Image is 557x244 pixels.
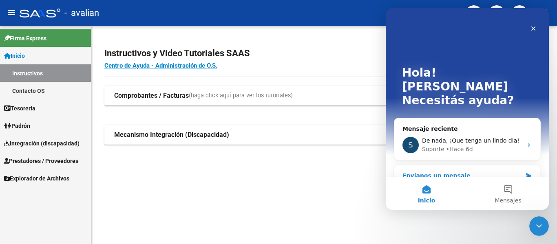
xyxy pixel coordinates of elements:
[114,91,189,100] strong: Comprobantes / Facturas
[104,62,217,69] a: Centro de Ayuda - Administración de O.S.
[189,91,293,100] span: (haga click aquí para ver los tutoriales)
[4,51,25,60] span: Inicio
[7,8,16,18] mat-icon: menu
[104,86,544,106] mat-expansion-panel-header: Comprobantes / Facturas(haga click aquí para ver los tutoriales)
[386,8,549,210] iframe: Intercom live chat
[104,46,544,61] h2: Instructivos y Video Tutoriales SAAS
[114,130,229,139] strong: Mecanismo Integración (Discapacidad)
[4,174,69,183] span: Explorador de Archivos
[104,125,544,145] mat-expansion-panel-header: Mecanismo Integración (Discapacidad)
[4,34,46,43] span: Firma Express
[64,4,99,22] span: - avalian
[4,121,30,130] span: Padrón
[529,216,549,236] iframe: Intercom live chat
[4,104,35,113] span: Tesorería
[4,156,78,165] span: Prestadores / Proveedores
[4,139,80,148] span: Integración (discapacidad)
